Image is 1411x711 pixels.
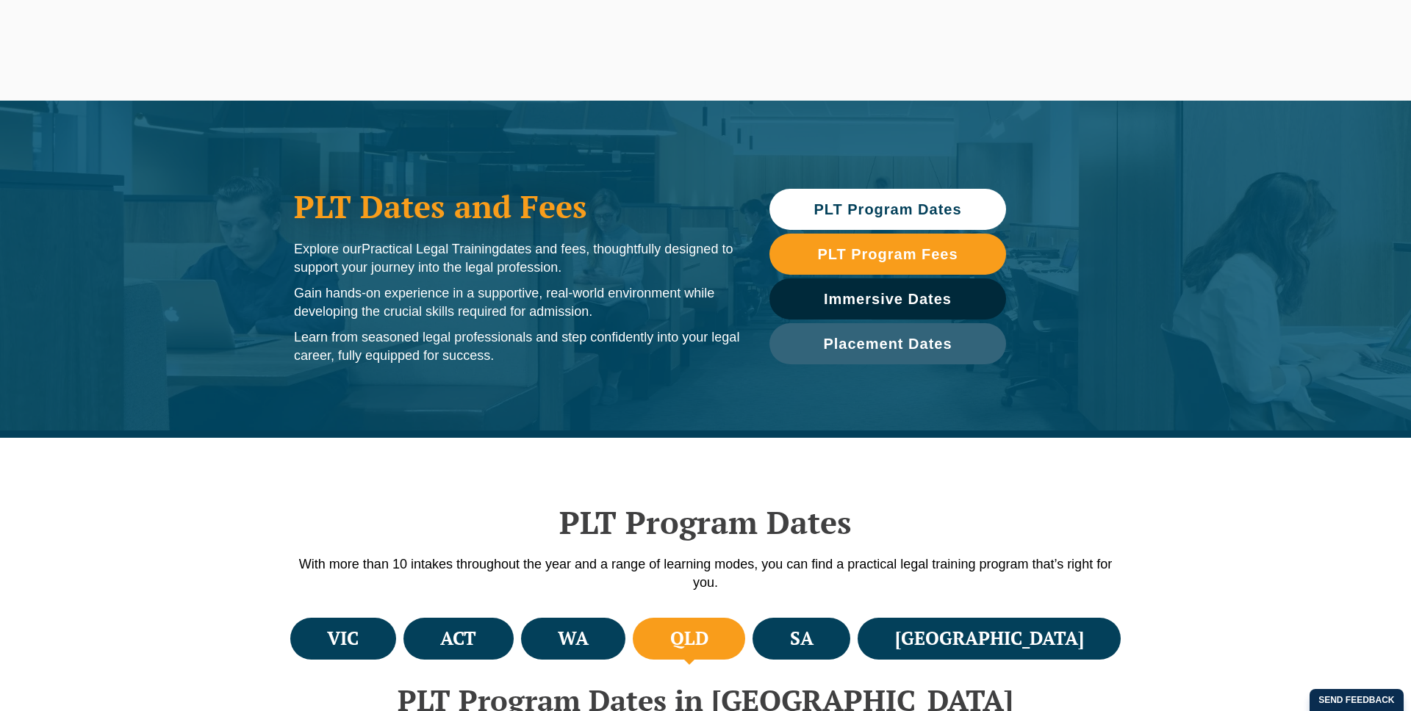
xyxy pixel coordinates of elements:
[440,627,476,651] h4: ACT
[824,292,952,306] span: Immersive Dates
[769,189,1006,230] a: PLT Program Dates
[287,555,1124,592] p: With more than 10 intakes throughout the year and a range of learning modes, you can find a pract...
[558,627,589,651] h4: WA
[769,234,1006,275] a: PLT Program Fees
[670,627,708,651] h4: QLD
[769,323,1006,364] a: Placement Dates
[287,504,1124,541] h2: PLT Program Dates
[362,242,499,256] span: Practical Legal Training
[895,627,1084,651] h4: [GEOGRAPHIC_DATA]
[814,202,961,217] span: PLT Program Dates
[823,336,952,351] span: Placement Dates
[294,328,740,365] p: Learn from seasoned legal professionals and step confidently into your legal career, fully equipp...
[294,188,740,225] h1: PLT Dates and Fees
[327,627,359,651] h4: VIC
[790,627,814,651] h4: SA
[294,284,740,321] p: Gain hands-on experience in a supportive, real-world environment while developing the crucial ski...
[294,240,740,277] p: Explore our dates and fees, thoughtfully designed to support your journey into the legal profession.
[817,247,958,261] span: PLT Program Fees
[769,278,1006,320] a: Immersive Dates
